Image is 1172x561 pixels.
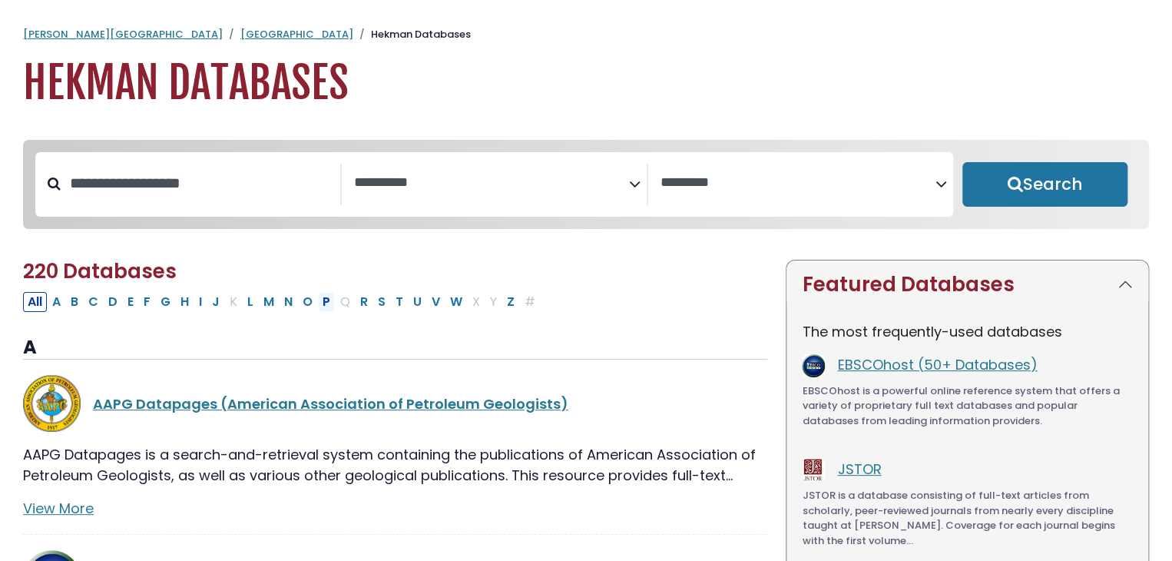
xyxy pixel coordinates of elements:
[259,292,279,312] button: Filter Results M
[298,292,317,312] button: Filter Results O
[48,292,65,312] button: Filter Results A
[23,444,767,486] p: AAPG Datapages is a search-and-retrieval system containing the publications of American Associati...
[243,292,258,312] button: Filter Results L
[391,292,408,312] button: Filter Results T
[837,355,1037,374] a: EBSCOhost (50+ Databases)
[176,292,194,312] button: Filter Results H
[318,292,335,312] button: Filter Results P
[427,292,445,312] button: Filter Results V
[123,292,138,312] button: Filter Results E
[356,292,372,312] button: Filter Results R
[280,292,297,312] button: Filter Results N
[786,261,1148,309] button: Featured Databases
[23,58,1149,109] h1: Hekman Databases
[23,337,767,360] h3: A
[354,175,629,191] textarea: Search
[802,488,1133,548] p: JSTOR is a database consisting of full-text articles from scholarly, peer-reviewed journals from ...
[23,499,94,518] a: View More
[373,292,390,312] button: Filter Results S
[660,175,935,191] textarea: Search
[66,292,83,312] button: Filter Results B
[837,460,881,479] a: JSTOR
[409,292,426,312] button: Filter Results U
[156,292,175,312] button: Filter Results G
[23,257,177,285] span: 220 Databases
[23,27,1149,42] nav: breadcrumb
[207,292,224,312] button: Filter Results J
[802,321,1133,342] p: The most frequently-used databases
[353,27,471,42] li: Hekman Databases
[84,292,103,312] button: Filter Results C
[23,27,223,41] a: [PERSON_NAME][GEOGRAPHIC_DATA]
[104,292,122,312] button: Filter Results D
[61,171,340,196] input: Search database by title or keyword
[502,292,519,312] button: Filter Results Z
[23,292,47,312] button: All
[802,383,1133,429] p: EBSCOhost is a powerful online reference system that offers a variety of proprietary full text da...
[240,27,353,41] a: [GEOGRAPHIC_DATA]
[445,292,467,312] button: Filter Results W
[23,140,1149,229] nav: Search filters
[93,394,568,413] a: AAPG Datapages (American Association of Petroleum Geologists)
[23,291,541,310] div: Alpha-list to filter by first letter of database name
[194,292,207,312] button: Filter Results I
[139,292,155,312] button: Filter Results F
[962,162,1127,207] button: Submit for Search Results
